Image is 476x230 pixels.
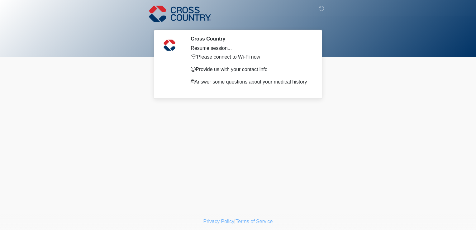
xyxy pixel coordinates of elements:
[191,91,311,98] p: Complete a video call with one of our providers
[203,219,235,224] a: Privacy Policy
[149,5,211,23] img: Cross Country Logo
[160,36,179,55] img: Agent Avatar
[191,45,311,52] div: Resume session...
[191,36,311,42] h2: Cross Country
[234,219,236,224] a: |
[236,219,273,224] a: Terms of Service
[191,53,311,61] p: Please connect to Wi-Fi now
[191,78,311,86] p: Answer some questions about your medical history
[191,66,311,73] p: Provide us with your contact info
